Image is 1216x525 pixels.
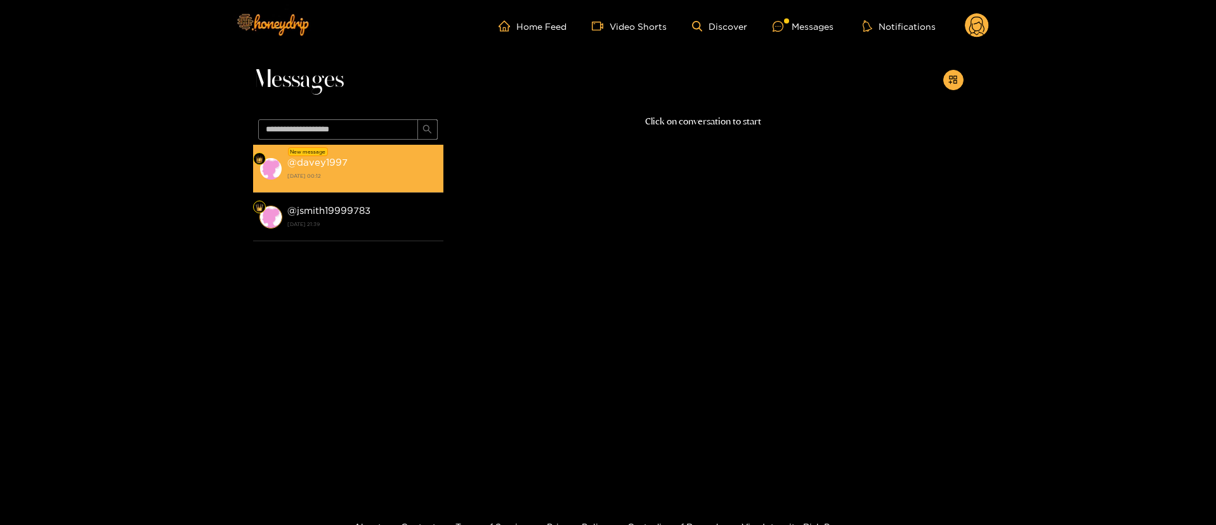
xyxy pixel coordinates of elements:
[256,204,263,211] img: Fan Level
[692,21,747,32] a: Discover
[256,156,263,163] img: Fan Level
[859,20,939,32] button: Notifications
[948,75,958,86] span: appstore-add
[443,114,964,129] p: Click on conversation to start
[287,170,437,182] strong: [DATE] 00:12
[592,20,610,32] span: video-camera
[943,70,964,90] button: appstore-add
[287,218,437,230] strong: [DATE] 21:39
[422,124,432,135] span: search
[259,206,282,229] img: conversation
[253,65,344,95] span: Messages
[592,20,667,32] a: Video Shorts
[499,20,566,32] a: Home Feed
[287,205,370,216] strong: @ jsmith19999783
[288,147,328,156] div: New message
[287,157,348,168] strong: @ davey1997
[773,19,834,34] div: Messages
[259,157,282,180] img: conversation
[499,20,516,32] span: home
[417,119,438,140] button: search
